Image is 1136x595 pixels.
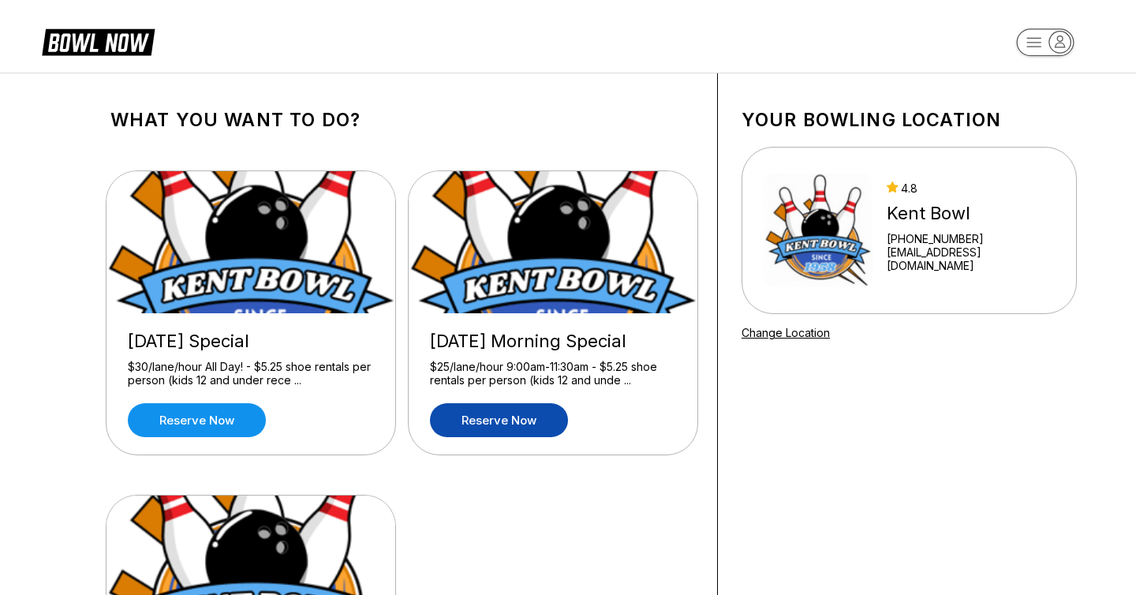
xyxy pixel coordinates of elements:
div: $25/lane/hour 9:00am-11:30am - $5.25 shoe rentals per person (kids 12 and unde ... [430,360,676,387]
h1: What you want to do? [110,109,693,131]
div: [DATE] Special [128,331,374,352]
img: Wednesday Special [106,171,397,313]
div: [PHONE_NUMBER] [887,232,1056,245]
a: Change Location [742,326,830,339]
div: $30/lane/hour All Day! - $5.25 shoe rentals per person (kids 12 and under rece ... [128,360,374,387]
img: Kent Bowl [763,171,873,290]
div: Kent Bowl [887,203,1056,224]
div: [DATE] Morning Special [430,331,676,352]
h1: Your bowling location [742,109,1077,131]
a: [EMAIL_ADDRESS][DOMAIN_NAME] [887,245,1056,272]
a: Reserve now [128,403,266,437]
img: Sunday Morning Special [409,171,699,313]
a: Reserve now [430,403,568,437]
div: 4.8 [887,181,1056,195]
